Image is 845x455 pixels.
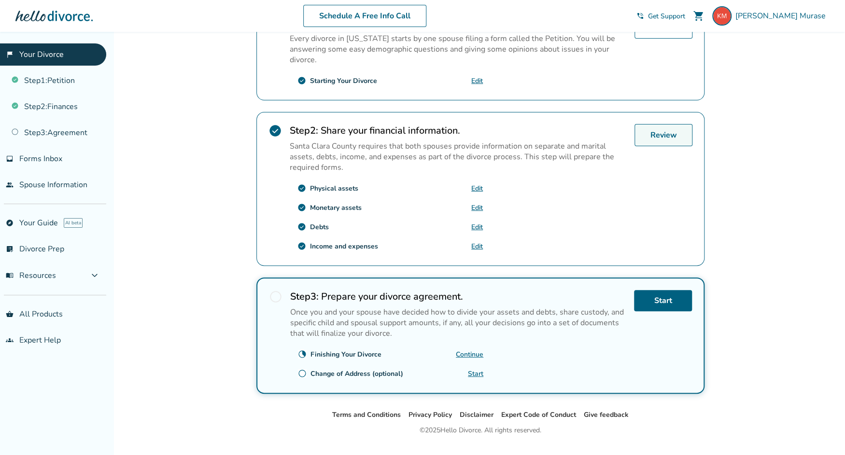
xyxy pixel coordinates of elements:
span: menu_book [6,272,14,279]
p: Every divorce in [US_STATE] starts by one spouse filing a form called the Petition. You will be a... [290,33,627,65]
li: Give feedback [584,409,629,421]
li: Disclaimer [460,409,493,421]
div: Starting Your Divorce [310,76,377,85]
span: Resources [6,270,56,281]
span: check_circle [297,203,306,212]
span: shopping_basket [6,310,14,318]
span: AI beta [64,218,83,228]
span: Get Support [648,12,685,21]
h2: Share your financial information. [290,124,627,137]
a: Edit [471,76,483,85]
a: Edit [471,242,483,251]
p: Santa Clara County requires that both spouses provide information on separate and marital assets,... [290,141,627,173]
a: Start [634,290,692,311]
a: Schedule A Free Info Call [303,5,426,27]
span: [PERSON_NAME] Murase [735,11,830,21]
span: check_circle [297,222,306,231]
span: people [6,181,14,189]
a: Edit [471,222,483,232]
strong: Step 2 : [290,124,318,137]
a: Review [634,124,692,146]
a: Start [468,369,483,378]
img: katsu610@gmail.com [712,6,732,26]
span: groups [6,336,14,344]
span: phone_in_talk [636,12,644,20]
a: Terms and Conditions [332,410,401,419]
span: check_circle [297,184,306,193]
div: Change of Address (optional) [310,369,403,378]
a: Continue [456,350,483,359]
div: Physical assets [310,184,358,193]
div: Finishing Your Divorce [310,350,381,359]
div: Income and expenses [310,242,378,251]
iframe: Chat Widget [797,409,845,455]
a: Edit [471,203,483,212]
a: Edit [471,184,483,193]
span: radio_button_unchecked [298,369,307,378]
p: Once you and your spouse have decided how to divide your assets and debts, share custody, and spe... [290,307,626,339]
span: list_alt_check [6,245,14,253]
div: © 2025 Hello Divorce. All rights reserved. [420,425,541,436]
div: Debts [310,222,329,232]
span: check_circle [268,124,282,138]
span: inbox [6,155,14,163]
span: clock_loader_40 [298,350,307,358]
a: Expert Code of Conduct [501,410,576,419]
span: check_circle [297,242,306,250]
strong: Step 3 : [290,290,319,303]
h2: Prepare your divorce agreement. [290,290,626,303]
span: flag_2 [6,51,14,58]
span: shopping_cart [693,10,704,22]
span: expand_more [89,270,100,281]
a: phone_in_talkGet Support [636,12,685,21]
span: radio_button_unchecked [269,290,282,303]
span: explore [6,219,14,227]
span: check_circle [297,76,306,85]
a: Privacy Policy [408,410,452,419]
div: Monetary assets [310,203,362,212]
span: Forms Inbox [19,153,62,164]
